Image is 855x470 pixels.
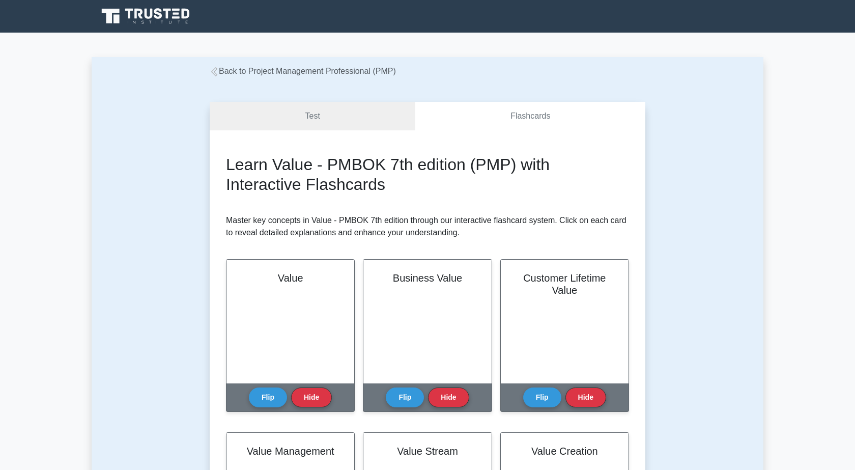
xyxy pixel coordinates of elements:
h2: Value Stream [376,445,479,457]
h2: Value Management [239,445,342,457]
a: Back to Project Management Professional (PMP) [210,67,396,75]
h2: Value [239,272,342,284]
h2: Learn Value - PMBOK 7th edition (PMP) with Interactive Flashcards [226,155,629,194]
a: Test [210,102,415,131]
button: Hide [565,388,606,407]
button: Flip [249,388,287,407]
button: Flip [523,388,561,407]
h2: Value Creation [513,445,616,457]
p: Master key concepts in Value - PMBOK 7th edition through our interactive flashcard system. Click ... [226,214,629,239]
h2: Business Value [376,272,479,284]
a: Flashcards [415,102,645,131]
button: Flip [386,388,424,407]
h2: Customer Lifetime Value [513,272,616,296]
button: Hide [428,388,469,407]
button: Hide [291,388,332,407]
